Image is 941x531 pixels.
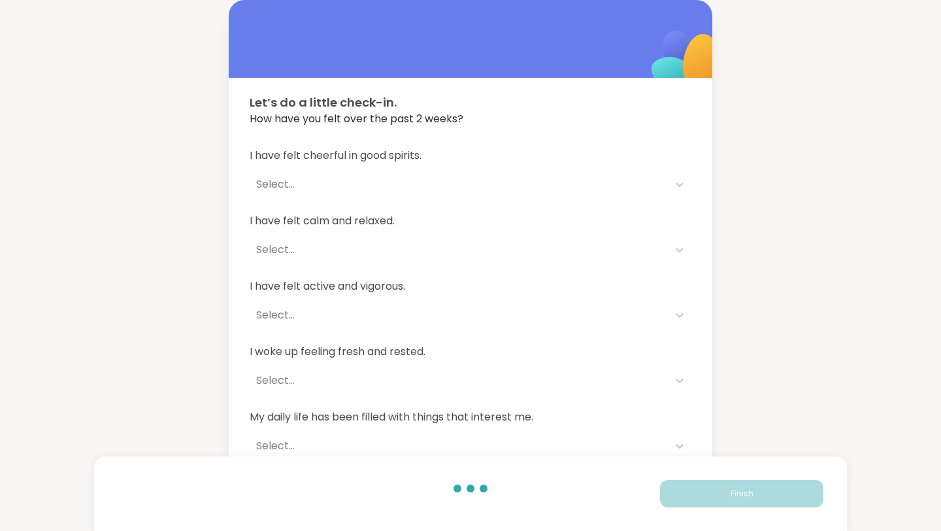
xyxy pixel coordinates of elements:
[250,94,691,111] span: Let’s do a little check-in.
[250,148,691,163] span: I have felt cheerful in good spirits.
[256,177,661,192] div: Select...
[256,307,661,323] div: Select...
[250,111,691,127] span: How have you felt over the past 2 weeks?
[250,279,691,294] span: I have felt active and vigorous.
[256,438,661,454] div: Select...
[250,344,691,360] span: I woke up feeling fresh and rested.
[256,242,661,258] div: Select...
[660,480,823,507] button: Finish
[250,409,691,425] span: My daily life has been filled with things that interest me.
[256,373,661,388] div: Select...
[250,213,691,229] span: I have felt calm and relaxed.
[731,488,753,500] span: Finish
